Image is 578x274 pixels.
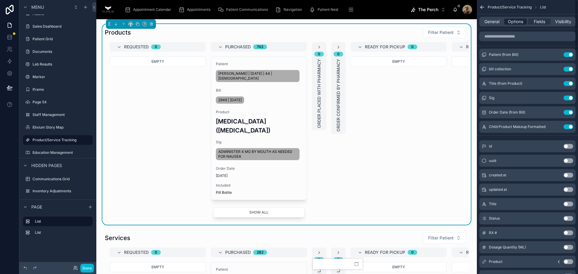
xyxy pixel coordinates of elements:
span: Appointments [187,7,210,12]
span: created at [489,173,506,178]
button: Select Button [423,27,466,38]
a: Page 54 [23,97,93,107]
span: Sig [216,140,302,145]
span: Patient Communications [226,7,268,12]
span: Purchased [225,44,251,50]
label: List [35,230,90,235]
span: Included [216,183,302,188]
label: Education Management [33,150,92,155]
a: Sales Dashboard [23,22,93,31]
div: 0 [155,44,157,49]
span: List [540,5,546,10]
span: id [489,144,492,149]
span: Fields [534,19,545,25]
span: Order Date [216,166,302,171]
label: Staff Management [33,112,92,117]
div: 0 [337,52,340,56]
span: Patient (from Bill) [489,52,518,57]
a: Marker [23,72,93,82]
label: Documents [33,49,92,54]
a: Education Management [23,148,93,157]
a: Appointment Calendar [123,4,176,15]
div: 0 [318,52,320,56]
span: Page [31,204,42,210]
label: Elixium Story Map [33,125,92,130]
span: Product [216,110,302,114]
a: Navigation [273,4,306,15]
span: The Perch [418,7,438,13]
span: Sig [489,96,494,100]
span: Product/Service Tracking [488,5,532,10]
span: Empty [392,59,405,64]
label: Marker [33,75,92,79]
a: Documents [23,47,93,56]
img: App logo [101,5,115,14]
label: Inventory Adjustments [33,189,92,193]
a: Iframe [23,85,93,94]
a: Product/Service Tracking [23,135,93,145]
label: Sales Dashboard [33,24,92,29]
button: Select Button [406,4,450,15]
div: 0 [411,44,414,49]
a: 2949 | [DATE] [216,96,244,104]
label: Patient Grid [33,37,92,41]
div: scrollable content [19,214,96,243]
span: Ready for Shipping [466,44,511,50]
span: bill collection [489,67,511,72]
a: Patient Grid [23,34,93,44]
span: uuid [489,158,496,163]
button: Done [80,264,94,272]
span: Menu [31,4,44,10]
span: Title [489,202,496,206]
span: 2949 | [DATE] [218,98,242,102]
span: Order Placed With Pharmacy [316,59,322,128]
span: Options [508,19,523,25]
span: Filter Patient [428,29,454,35]
span: ADMINISTER 4 MG BY MOUTH AS NEEDED FOR NAUSEA [218,149,297,159]
a: Patient Communications [216,4,272,15]
span: Child Product Makeup Formatted [489,124,545,129]
a: Patient Nest [307,4,343,15]
span: Status [489,216,500,221]
span: General [484,19,499,25]
a: Staff Management [23,110,93,120]
label: Communications Grid [33,177,92,181]
label: Lab Results [33,62,92,67]
span: Empty [151,59,164,64]
span: Pill Bottle [216,190,302,195]
span: Ready for Pickup [365,44,405,50]
span: Dosage Quantity (ML) [489,245,526,250]
a: ADMINISTER 4 MG BY MOUTH AS NEEDED FOR NAUSEA [216,148,300,160]
span: updated at [489,187,507,192]
a: Lab Results [23,59,93,69]
a: Appointments [177,4,215,15]
a: Elixium Story Map [23,123,93,132]
span: Product [489,259,502,264]
a: Communications Grid [23,174,93,184]
a: [PERSON_NAME] | [DATE] | 44 | [DEMOGRAPHIC_DATA] [216,70,300,82]
label: Page 54 [33,100,92,105]
span: Requested [124,44,149,50]
span: Appointment Calendar [133,7,171,12]
span: Visibility [555,19,571,25]
label: Product/Service Tracking [33,138,89,142]
div: scrollable content [120,3,406,16]
h1: Products [105,28,131,37]
span: Title (from Product) [489,81,522,86]
span: [PERSON_NAME] | [DATE] | 44 | [DEMOGRAPHIC_DATA] [218,71,297,81]
label: List [35,219,88,224]
span: Bill [216,88,302,93]
a: Purchase Orders [23,198,93,208]
div: 743 [257,44,263,49]
span: RX # [489,230,497,235]
span: Patient Nest [318,7,338,12]
label: Iframe [33,87,92,92]
h3: [MEDICAL_DATA] ([MEDICAL_DATA]) [216,117,302,135]
a: Inventory Adjustments [23,186,93,196]
span: Order Date (from Bill) [489,110,525,115]
p: [DATE] [216,173,228,178]
button: Show all [213,207,305,218]
span: Hidden pages [31,163,62,169]
span: Patient [216,62,302,66]
span: Order Confirmed by Pharmacy [335,59,341,132]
